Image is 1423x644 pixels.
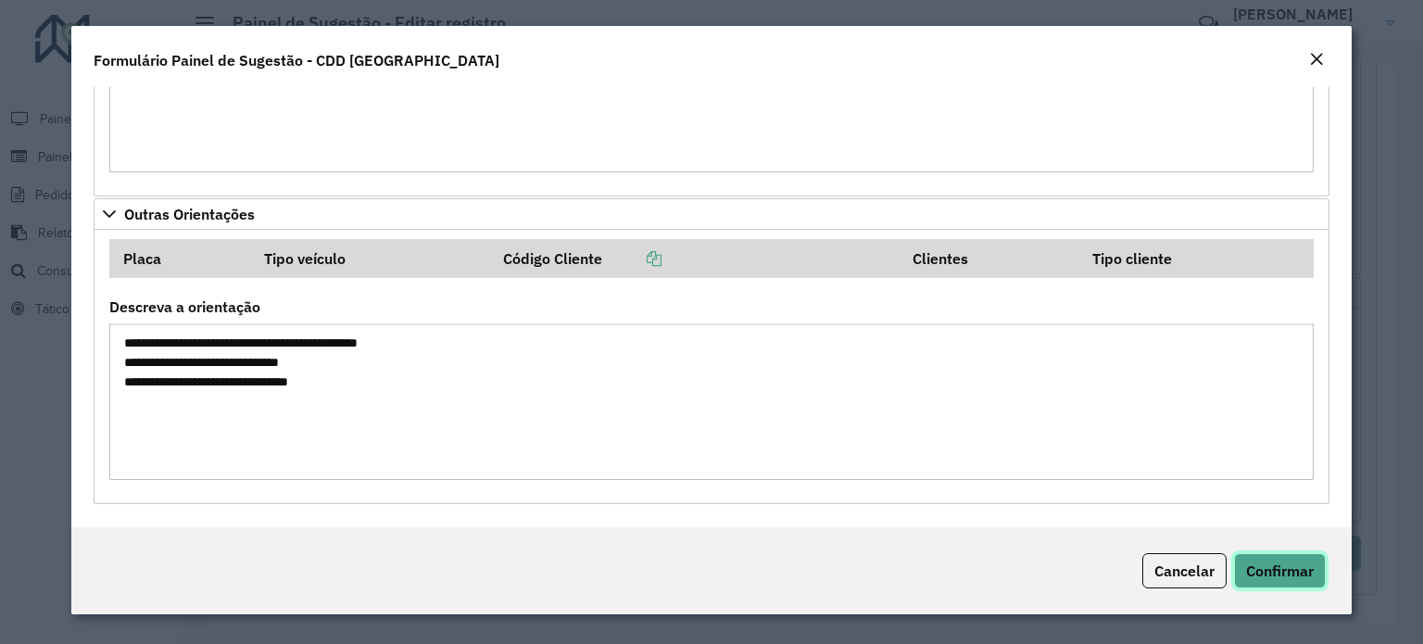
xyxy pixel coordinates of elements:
[1234,553,1326,588] button: Confirmar
[490,239,900,278] th: Código Cliente
[94,49,499,71] h4: Formulário Painel de Sugestão - CDD [GEOGRAPHIC_DATA]
[1080,239,1315,278] th: Tipo cliente
[124,207,255,221] span: Outras Orientações
[1309,52,1324,67] em: Fechar
[1303,48,1329,72] button: Close
[900,239,1080,278] th: Clientes
[1246,562,1314,580] span: Confirmar
[109,296,260,318] label: Descreva a orientação
[1154,562,1215,580] span: Cancelar
[109,239,251,278] th: Placa
[602,249,661,268] a: Copiar
[252,239,490,278] th: Tipo veículo
[1142,553,1227,588] button: Cancelar
[94,198,1329,230] a: Outras Orientações
[94,230,1329,504] div: Outras Orientações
